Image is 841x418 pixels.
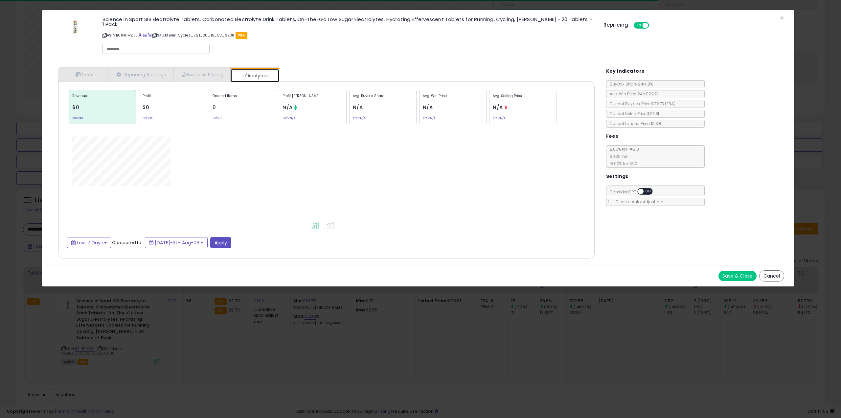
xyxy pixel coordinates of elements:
small: Prev: N/A [353,117,366,119]
a: Analytics [231,69,279,82]
h5: Repricing: [603,22,630,28]
span: N/A [493,104,503,111]
small: Prev: N/A [423,117,436,119]
h5: Key Indicators [606,67,645,75]
span: × [780,13,784,23]
p: Avg. Win Price [423,93,483,103]
span: N/A [353,104,363,111]
span: ON [634,23,643,28]
small: Prev: N/A [283,117,295,119]
span: Avg. Win Price 24h: $22.73 [606,91,659,97]
a: All offer listings [143,33,147,38]
small: Prev: $0 [72,117,83,119]
p: Revenue [72,93,132,103]
span: Current Buybox Price: [606,101,675,107]
span: ( FBA ) [665,101,675,107]
p: Avg. Buybox Share [353,93,413,103]
small: Prev: $0 [143,117,153,119]
span: OFF [648,23,659,28]
button: Save & Close [718,271,757,281]
span: [DATE]-31 - Aug-06 [155,239,199,246]
span: Disable Auto-Adjust Min [612,199,663,205]
span: 0 [213,104,216,111]
span: $0 [143,104,149,111]
a: Business Pricing [173,68,231,81]
button: Cancel [759,270,784,282]
span: N/A [423,104,433,111]
span: 15.00 % for > $10 [606,161,637,166]
img: 3101hw8sKzL._SL60_.jpg [65,17,85,37]
span: BuyBox Share 24h: 18% [606,81,653,87]
span: Current Landed Price: $23.81 [606,121,662,126]
a: Costs [59,68,108,81]
p: Profit [PERSON_NAME] [283,93,343,103]
span: Consider CPT: [606,189,661,195]
a: Your listing only [148,33,151,38]
h5: Fees [606,132,619,140]
p: Profit [143,93,203,103]
p: Avg. Selling Price [493,93,553,103]
span: Current Listed Price: $23.81 [606,111,659,116]
span: FBA [236,32,248,39]
h3: Science in Sport SIS Electrolyte Tablets, Carbonated Electrolyte Drink Tablets, On-The-Go Low Sug... [102,17,594,27]
span: $0.30 min [606,154,628,159]
span: Last 7 Days [77,239,103,246]
p: Ordered Items [213,93,273,103]
button: Apply [210,237,231,248]
a: BuyBox page [138,33,142,38]
span: $0 [72,104,79,111]
a: Repricing Settings [108,68,173,81]
span: $22.73 [651,101,675,107]
p: ASIN: B01N11MZ8L | SKU: Merlin Cycles_7.21_20_15_CJ_6938 [102,30,594,40]
span: Compared to: [112,239,142,245]
span: OFF [644,189,654,194]
span: N/A [283,104,293,111]
span: 8.00 % for <= $10 [606,146,639,166]
h5: Settings [606,172,628,181]
small: Prev: 0 [213,117,222,119]
small: Prev: N/A [493,117,506,119]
